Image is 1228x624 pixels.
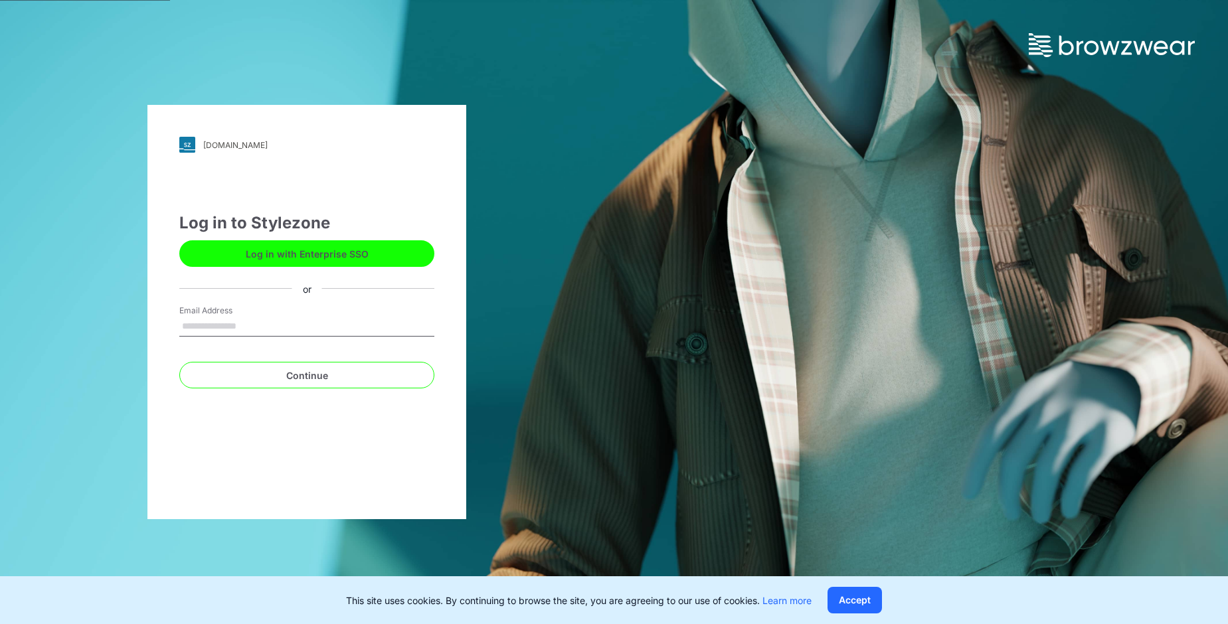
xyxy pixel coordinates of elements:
label: Email Address [179,305,272,317]
div: [DOMAIN_NAME] [203,140,268,150]
button: Log in with Enterprise SSO [179,240,434,267]
img: svg+xml;base64,PHN2ZyB3aWR0aD0iMjgiIGhlaWdodD0iMjgiIHZpZXdCb3g9IjAgMCAyOCAyOCIgZmlsbD0ibm9uZSIgeG... [179,137,195,153]
button: Accept [828,587,882,613]
div: or [292,281,322,295]
p: This site uses cookies. By continuing to browse the site, you are agreeing to our use of cookies. [346,593,812,607]
div: Log in to Stylezone [179,211,434,235]
img: browzwear-logo.73288ffb.svg [1029,33,1195,57]
a: [DOMAIN_NAME] [179,137,434,153]
a: Learn more [762,595,812,606]
button: Continue [179,362,434,388]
